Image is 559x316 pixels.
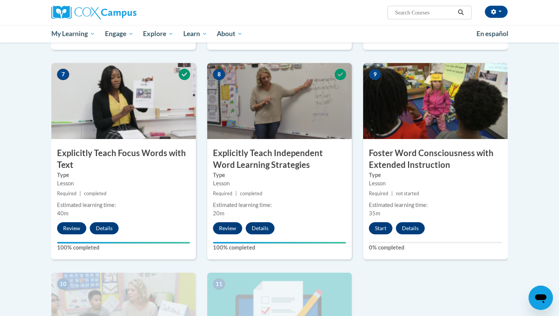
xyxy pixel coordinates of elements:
[213,179,346,188] div: Lesson
[57,191,76,196] span: Required
[213,278,225,290] span: 11
[369,210,380,216] span: 35m
[246,222,275,234] button: Details
[369,222,392,234] button: Start
[213,243,346,252] label: 100% completed
[213,171,346,179] label: Type
[207,147,352,171] h3: Explicitly Teach Independent Word Learning Strategies
[51,6,137,19] img: Cox Campus
[369,201,502,209] div: Estimated learning time:
[485,6,508,18] button: Account Settings
[138,25,178,43] a: Explore
[100,25,138,43] a: Engage
[217,29,243,38] span: About
[207,63,352,139] img: Course Image
[213,222,242,234] button: Review
[143,29,173,38] span: Explore
[57,242,190,243] div: Your progress
[363,63,508,139] img: Course Image
[369,243,502,252] label: 0% completed
[57,210,68,216] span: 40m
[57,201,190,209] div: Estimated learning time:
[391,191,393,196] span: |
[213,242,346,243] div: Your progress
[212,25,248,43] a: About
[105,29,133,38] span: Engage
[57,69,69,80] span: 7
[396,222,425,234] button: Details
[240,191,262,196] span: completed
[57,278,69,290] span: 10
[51,63,196,139] img: Course Image
[57,179,190,188] div: Lesson
[51,147,196,171] h3: Explicitly Teach Focus Words with Text
[183,29,207,38] span: Learn
[529,286,553,310] iframe: Button to launch messaging window
[213,191,232,196] span: Required
[51,29,95,38] span: My Learning
[57,243,190,252] label: 100% completed
[369,69,381,80] span: 9
[84,191,106,196] span: completed
[40,25,519,43] div: Main menu
[213,201,346,209] div: Estimated learning time:
[396,191,419,196] span: not started
[455,8,467,17] button: Search
[46,25,100,43] a: My Learning
[369,171,502,179] label: Type
[57,171,190,179] label: Type
[363,147,508,171] h3: Foster Word Consciousness with Extended Instruction
[472,26,513,42] a: En español
[90,222,119,234] button: Details
[476,30,508,38] span: En español
[178,25,212,43] a: Learn
[394,8,455,17] input: Search Courses
[51,6,196,19] a: Cox Campus
[57,222,86,234] button: Review
[213,210,224,216] span: 20m
[213,69,225,80] span: 8
[369,179,502,188] div: Lesson
[235,191,237,196] span: |
[79,191,81,196] span: |
[369,191,388,196] span: Required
